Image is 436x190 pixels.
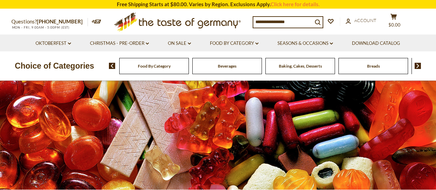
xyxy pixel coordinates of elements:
[11,26,70,29] span: MON - FRI, 9:00AM - 5:00PM (EST)
[388,22,400,28] span: $0.00
[354,18,376,23] span: Account
[271,1,320,7] a: Click here for details.
[218,63,236,69] a: Beverages
[277,40,333,47] a: Seasons & Occasions
[138,63,171,69] a: Food By Category
[352,40,400,47] a: Download Catalog
[168,40,191,47] a: On Sale
[415,63,421,69] img: next arrow
[109,63,115,69] img: previous arrow
[11,17,88,26] p: Questions?
[346,17,376,24] a: Account
[36,40,71,47] a: Oktoberfest
[367,63,380,69] a: Breads
[384,13,404,31] button: $0.00
[279,63,322,69] a: Baking, Cakes, Desserts
[90,40,149,47] a: Christmas - PRE-ORDER
[37,18,83,24] a: [PHONE_NUMBER]
[210,40,258,47] a: Food By Category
